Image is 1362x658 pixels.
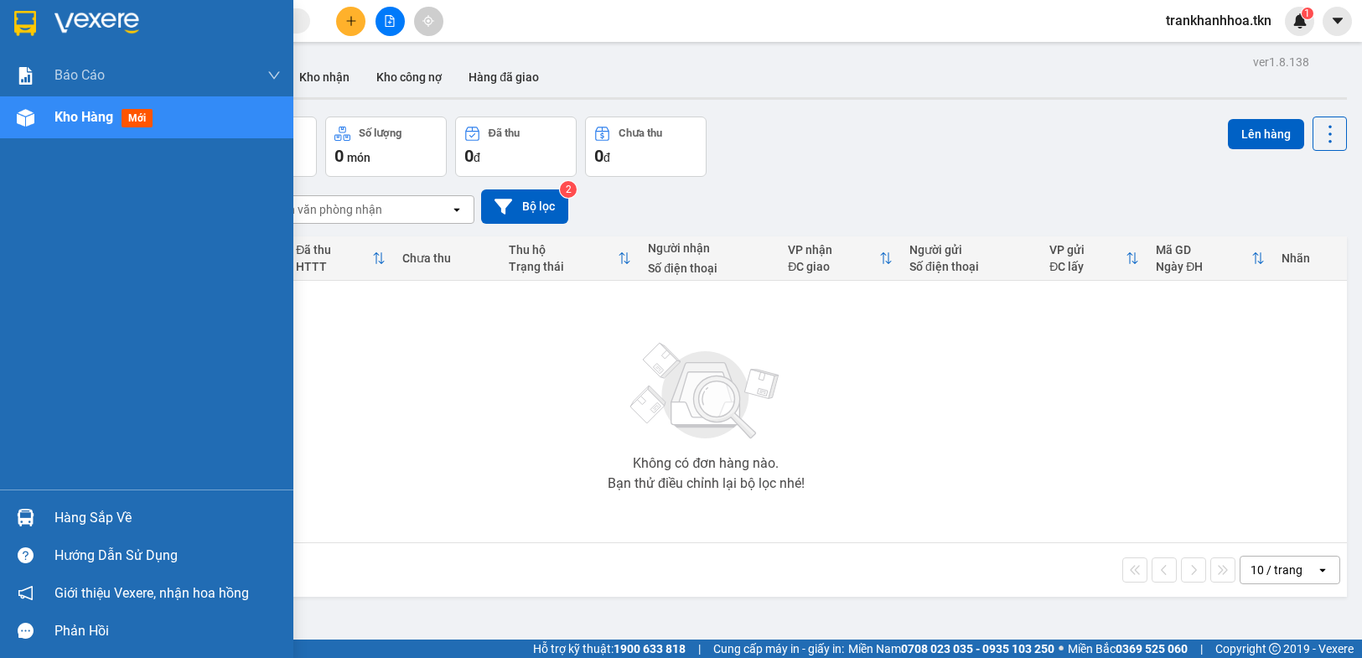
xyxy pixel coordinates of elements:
span: aim [422,15,434,27]
span: down [267,69,281,82]
div: VP gửi [1049,243,1126,256]
div: Hàng sắp về [54,505,281,531]
span: 0 [594,146,603,166]
div: Mã GD [1156,243,1251,256]
div: Số điện thoại [648,262,771,275]
span: | [1200,640,1203,658]
button: plus [336,7,365,36]
button: Bộ lọc [481,189,568,224]
div: Số điện thoại [909,260,1033,273]
span: đ [474,151,480,164]
button: aim [414,7,443,36]
div: Chọn văn phòng nhận [267,201,382,218]
div: Bạn thử điều chỉnh lại bộ lọc nhé! [608,477,805,490]
strong: 0708 023 035 - 0935 103 250 [901,642,1054,655]
span: question-circle [18,547,34,563]
div: Đã thu [296,243,372,256]
button: Lên hàng [1228,119,1304,149]
span: notification [18,585,34,601]
img: icon-new-feature [1292,13,1308,28]
span: Miền Bắc [1068,640,1188,658]
span: plus [345,15,357,27]
button: file-add [375,7,405,36]
button: Hàng đã giao [455,57,552,97]
button: caret-down [1323,7,1352,36]
span: đ [603,151,610,164]
div: Người gửi [909,243,1033,256]
button: Số lượng0món [325,117,447,177]
span: Miền Nam [848,640,1054,658]
div: ĐC lấy [1049,260,1126,273]
span: mới [122,109,153,127]
div: ĐC giao [788,260,879,273]
th: Toggle SortBy [779,236,901,281]
div: Không có đơn hàng nào. [633,457,779,470]
svg: open [1316,563,1329,577]
strong: 1900 633 818 [614,642,686,655]
span: file-add [384,15,396,27]
div: Thu hộ [509,243,618,256]
span: message [18,623,34,639]
img: solution-icon [17,67,34,85]
div: Ngày ĐH [1156,260,1251,273]
svg: open [450,203,463,216]
div: Trạng thái [509,260,618,273]
sup: 2 [560,181,577,198]
img: logo-vxr [14,11,36,36]
strong: 0369 525 060 [1116,642,1188,655]
div: ver 1.8.138 [1253,53,1309,71]
div: Người nhận [648,241,771,255]
button: Chưa thu0đ [585,117,707,177]
img: warehouse-icon [17,109,34,127]
button: Đã thu0đ [455,117,577,177]
img: svg+xml;base64,PHN2ZyBjbGFzcz0ibGlzdC1wbHVnX19zdmciIHhtbG5zPSJodHRwOi8vd3d3LnczLm9yZy8yMDAwL3N2Zy... [622,333,790,450]
button: Kho nhận [286,57,363,97]
span: ⚪️ [1059,645,1064,652]
th: Toggle SortBy [1041,236,1147,281]
button: Kho công nợ [363,57,455,97]
span: Báo cáo [54,65,105,85]
span: Giới thiệu Vexere, nhận hoa hồng [54,583,249,604]
sup: 1 [1302,8,1313,19]
span: 0 [464,146,474,166]
div: Số lượng [359,127,401,139]
span: | [698,640,701,658]
div: Chưa thu [619,127,662,139]
th: Toggle SortBy [287,236,394,281]
span: Hỗ trợ kỹ thuật: [533,640,686,658]
div: Nhãn [1282,251,1339,265]
th: Toggle SortBy [1147,236,1273,281]
span: Kho hàng [54,109,113,125]
img: warehouse-icon [17,509,34,526]
span: Cung cấp máy in - giấy in: [713,640,844,658]
th: Toggle SortBy [500,236,640,281]
span: copyright [1269,643,1281,655]
span: 1 [1304,8,1310,19]
div: Đã thu [489,127,520,139]
span: 0 [334,146,344,166]
div: Phản hồi [54,619,281,644]
div: 10 / trang [1251,562,1302,578]
div: Hướng dẫn sử dụng [54,543,281,568]
div: Chưa thu [402,251,492,265]
span: caret-down [1330,13,1345,28]
span: trankhanhhoa.tkn [1152,10,1285,31]
div: VP nhận [788,243,879,256]
div: HTTT [296,260,372,273]
span: món [347,151,370,164]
